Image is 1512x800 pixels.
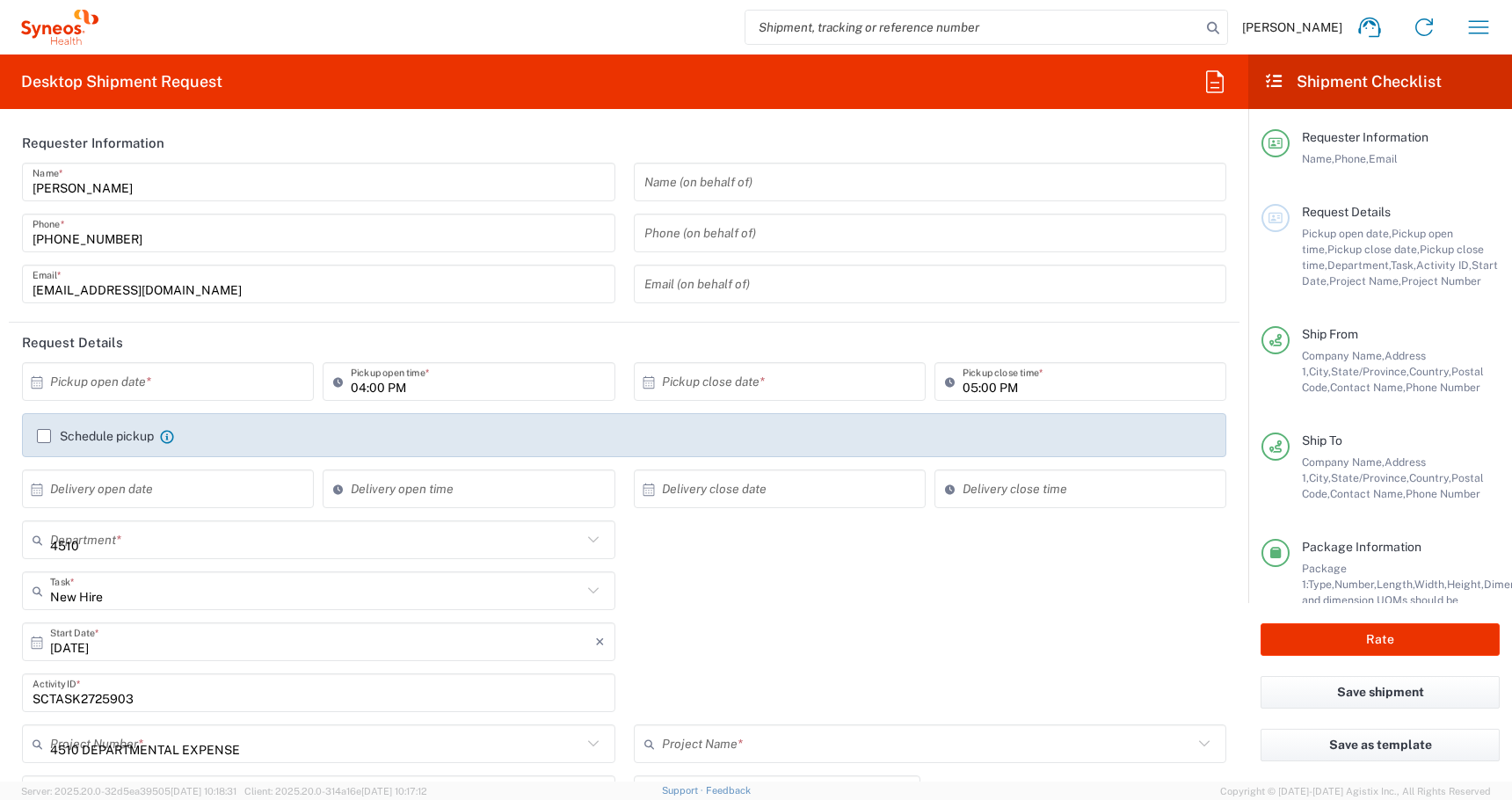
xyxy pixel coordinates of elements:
span: [DATE] 10:18:31 [171,786,236,796]
span: Department, [1327,258,1391,272]
i: × [595,628,605,656]
h2: Shipment Checklist [1264,71,1442,92]
span: Project Name, [1329,274,1401,287]
button: Rate [1261,623,1500,656]
span: State/Province, [1331,471,1409,484]
span: City, [1309,365,1331,378]
span: Width, [1414,578,1447,591]
span: State/Province, [1331,365,1409,378]
span: Client: 2025.20.0-314a16e [244,786,427,796]
span: Phone Number [1406,381,1480,394]
span: Country, [1409,471,1451,484]
span: Package 1: [1302,562,1347,591]
h2: Request Details [22,334,123,352]
span: Type, [1308,578,1334,591]
h2: Requester Information [22,135,164,152]
span: Package Information [1302,540,1421,554]
h2: Desktop Shipment Request [21,71,222,92]
span: Task, [1391,258,1416,272]
span: Pickup close date, [1327,243,1420,256]
span: Company Name, [1302,455,1385,469]
input: Shipment, tracking or reference number [745,11,1201,44]
span: Requester Information [1302,130,1428,144]
span: Project Number [1401,274,1481,287]
span: Contact Name, [1330,381,1406,394]
span: Contact Name, [1330,487,1406,500]
span: Length, [1377,578,1414,591]
span: Pickup open date, [1302,227,1392,240]
span: Company Name, [1302,349,1385,362]
span: Name, [1302,152,1334,165]
span: Activity ID, [1416,258,1472,272]
span: Server: 2025.20.0-32d5ea39505 [21,786,236,796]
span: Copyright © [DATE]-[DATE] Agistix Inc., All Rights Reserved [1220,783,1491,799]
span: Email [1369,152,1398,165]
span: [DATE] 10:17:12 [361,786,427,796]
span: Country, [1409,365,1451,378]
span: Number, [1334,578,1377,591]
span: Height, [1447,578,1484,591]
a: Support [662,785,706,796]
a: Feedback [706,785,751,796]
button: Save shipment [1261,676,1500,709]
span: Ship To [1302,433,1342,447]
label: Schedule pickup [37,429,154,443]
span: [PERSON_NAME] [1242,19,1342,35]
span: Phone Number [1406,487,1480,500]
span: City, [1309,471,1331,484]
button: Save as template [1261,729,1500,761]
span: Phone, [1334,152,1369,165]
span: Request Details [1302,205,1391,219]
span: Ship From [1302,327,1358,341]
